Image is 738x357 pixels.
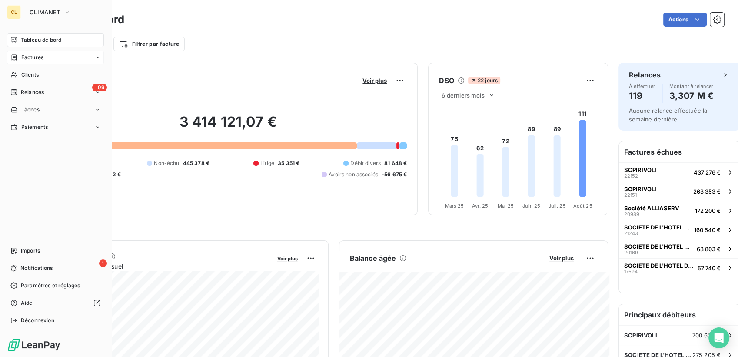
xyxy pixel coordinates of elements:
span: 20989 [624,212,639,217]
span: 437 276 € [694,169,721,176]
span: 700 628 € [692,332,721,339]
span: Tâches [21,106,40,114]
span: Société ALLIASERV [624,205,679,212]
span: +99 [92,84,107,91]
tspan: Juil. 25 [549,203,566,209]
span: 160 540 € [694,226,721,233]
button: Voir plus [547,254,576,262]
span: SCPIRIVOLI [624,166,656,173]
span: 22151 [624,192,637,198]
span: -56 675 € [382,171,407,178]
h6: Relances [629,70,661,80]
div: CL [7,5,21,19]
span: 22152 [624,173,638,178]
button: Voir plus [360,77,389,84]
span: 35 351 € [278,159,299,167]
span: Montant à relancer [669,84,714,89]
span: 81 648 € [384,159,407,167]
span: Voir plus [549,255,574,262]
a: Clients [7,68,104,82]
span: 57 740 € [698,265,721,272]
span: SCPIRIVOLI [624,185,656,192]
span: 172 200 € [695,207,721,214]
span: À effectuer [629,84,655,89]
a: Paiements [7,120,104,134]
button: Actions [663,13,707,27]
span: Notifications [20,264,53,272]
span: Relances [21,88,44,96]
span: SOCIETE DE L'HOTEL DU LAC [624,224,691,231]
span: Aide [21,299,33,307]
a: Imports [7,244,104,258]
div: Open Intercom Messenger [708,327,729,348]
span: SOCIETE DE L'HOTEL DU LAC [624,262,694,269]
tspan: Juin 25 [522,203,540,209]
button: Filtrer par facture [113,37,185,51]
span: 6 derniers mois [442,92,484,99]
span: Voir plus [362,77,387,84]
span: CLIMANET [30,9,60,16]
span: Imports [21,247,40,255]
h6: DSO [439,75,454,86]
span: 17594 [624,269,638,274]
span: 445 378 € [183,159,209,167]
a: Paramètres et réglages [7,279,104,293]
span: Clients [21,71,39,79]
a: Factures [7,51,104,64]
tspan: Août 25 [573,203,592,209]
a: Tâches [7,103,104,117]
a: Aide [7,296,104,310]
span: SOCIETE DE L'HOTEL DU LAC [624,243,693,250]
span: SCPIRIVOLI [624,332,657,339]
tspan: Mars 25 [445,203,464,209]
span: Factures [21,54,43,61]
h2: 3 414 121,07 € [49,113,407,139]
span: Déconnexion [21,317,54,324]
span: Débit divers [350,159,381,167]
button: Voir plus [275,254,300,262]
h4: 3,307 M € [669,89,714,103]
span: Litige [260,159,274,167]
span: Voir plus [277,256,298,262]
h6: Balance âgée [350,253,396,263]
span: Avoirs non associés [329,171,378,178]
span: Chiffre d'affaires mensuel [49,262,271,271]
span: Paramètres et réglages [21,282,80,290]
span: 22 jours [468,77,500,84]
tspan: Avr. 25 [472,203,488,209]
span: Tableau de bord [21,36,61,44]
tspan: Mai 25 [498,203,514,209]
span: 20169 [624,250,638,255]
span: Paiements [21,123,48,131]
span: Aucune relance effectuée la semaine dernière. [629,107,707,123]
img: Logo LeanPay [7,338,61,352]
span: 1 [99,259,107,267]
a: Tableau de bord [7,33,104,47]
span: 263 353 € [693,188,721,195]
span: 21243 [624,231,638,236]
a: +99Relances [7,85,104,99]
span: 68 803 € [697,246,721,253]
h4: 119 [629,89,655,103]
span: Non-échu [154,159,179,167]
